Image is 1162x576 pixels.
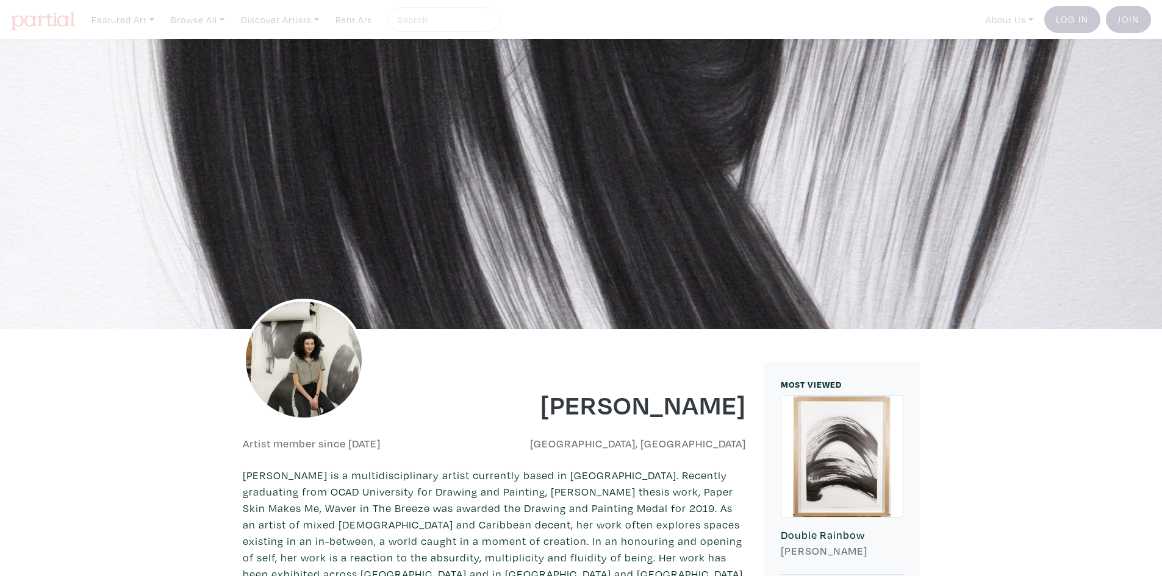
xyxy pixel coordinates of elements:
[235,7,325,32] a: Discover Artists
[243,437,381,450] h6: Artist member since [DATE]
[1106,6,1151,33] a: Join
[980,7,1039,32] a: About Us
[165,7,230,32] a: Browse All
[1044,6,1100,33] a: Log In
[503,388,746,421] h1: [PERSON_NAME]
[781,379,842,390] small: MOST VIEWED
[781,544,903,558] h6: [PERSON_NAME]
[781,528,903,542] h6: Double Rainbow
[396,12,488,27] input: Search
[243,299,365,421] img: phpThumb.php
[86,7,160,32] a: Featured Art
[330,7,377,32] a: Rent Art
[781,395,903,575] a: Double Rainbow [PERSON_NAME]
[503,437,746,450] h6: [GEOGRAPHIC_DATA], [GEOGRAPHIC_DATA]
